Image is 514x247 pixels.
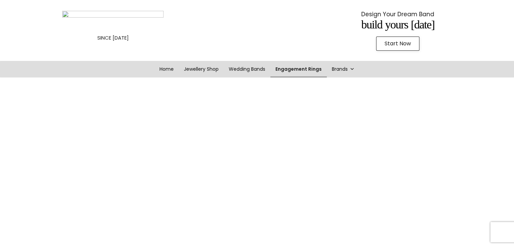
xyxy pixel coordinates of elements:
[224,61,270,77] a: Wedding Bands
[270,61,327,77] a: Engagement Rings
[361,18,435,31] span: Build Yours [DATE]
[385,41,411,46] span: Start Now
[17,33,209,42] p: SINCE [DATE]
[154,61,179,77] a: Home
[302,9,494,19] p: Design Your Dream Band
[327,61,360,77] a: Brands
[376,37,419,51] a: Start Now
[179,61,224,77] a: Jewellery Shop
